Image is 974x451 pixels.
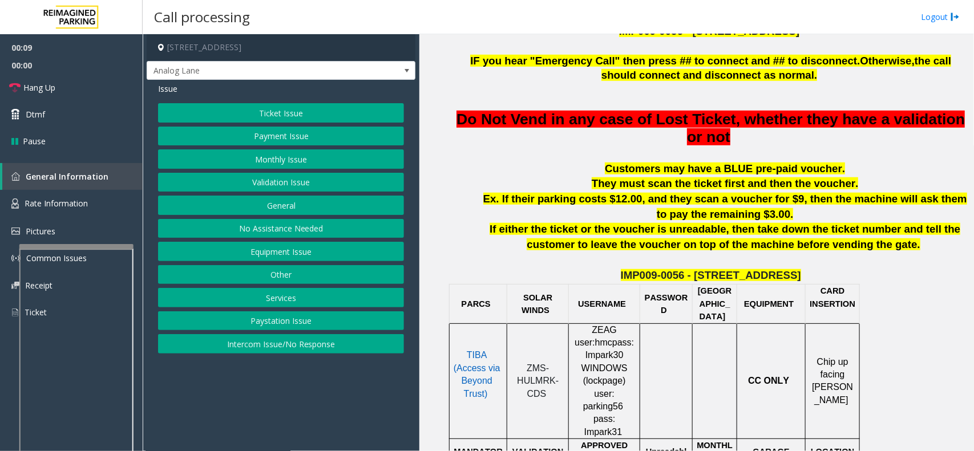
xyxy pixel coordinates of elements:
[158,219,404,238] button: No Assistance Needed
[454,350,500,398] span: TIBA (Access via Beyond Trust)
[575,325,617,347] span: ZEAG user:
[158,334,404,354] button: Intercom Issue/No Response
[698,286,731,321] span: [GEOGRAPHIC_DATA]
[158,149,404,169] button: Monthly Issue
[147,62,361,80] span: Analog Lane
[11,254,21,263] img: 'icon'
[25,198,88,209] span: Rate Information
[158,127,404,146] button: Payment Issue
[921,11,960,23] a: Logout
[601,55,951,81] span: the call should connect and disconnect as normal.
[522,293,552,315] span: SOLAR WINDS
[517,363,559,399] span: ZMS-HULMRK-CDS
[462,299,491,308] span: PARCS
[158,173,404,192] button: Validation Issue
[148,3,256,31] h3: Call processing
[11,227,20,235] img: 'icon'
[470,55,860,67] span: IF you hear "Emergency Call" then press ## to connect and ## to disconnect.
[586,376,623,386] span: lockpage
[11,172,20,181] img: 'icon'
[810,286,855,308] span: CARD INSERTION
[951,11,960,23] img: logout
[812,357,853,405] span: Chip up facing [PERSON_NAME]
[605,162,845,174] span: Customers may have a BLUE pre-paid voucher.
[595,376,626,398] span: ) user:
[26,108,45,120] span: Dtmf
[583,401,623,411] span: parking56
[26,171,108,182] span: General Information
[483,193,967,220] span: Ex. If their parking costs $12.00, and they scan a voucher for $9, then the machine will ask them...
[2,163,143,190] a: General Information
[23,82,55,94] span: Hang Up
[158,288,404,307] button: Services
[11,282,19,289] img: 'icon'
[595,338,612,348] span: hmc
[860,55,914,67] span: Otherwise,
[621,269,801,281] span: IMP009-0056 - [STREET_ADDRESS]
[147,34,415,61] h4: [STREET_ADDRESS]
[11,307,19,318] img: 'icon'
[748,376,789,385] span: CC ONLY
[158,265,404,285] button: Other
[619,25,799,37] span: IMP009-0056 - [STREET_ADDRESS]
[645,293,688,315] span: PASSWORD
[158,242,404,261] button: Equipment Issue
[158,83,177,95] span: Issue
[158,196,404,215] button: General
[456,111,965,145] span: Do Not Vend in any case of Lost Ticket, whether they have a validation or not
[592,177,859,189] span: They must scan the ticket first and then the voucher.
[23,135,46,147] span: Pause
[11,198,19,209] img: 'icon'
[744,299,794,308] span: EQUIPMENT
[26,226,55,237] span: Pictures
[490,223,960,250] span: If either the ticket or the voucher is unreadable, then take down the ticket number and tell the ...
[158,311,404,331] button: Paystation Issue
[584,414,623,436] span: pass: Impark31
[578,299,626,308] span: USERNAME
[158,103,404,123] button: Ticket Issue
